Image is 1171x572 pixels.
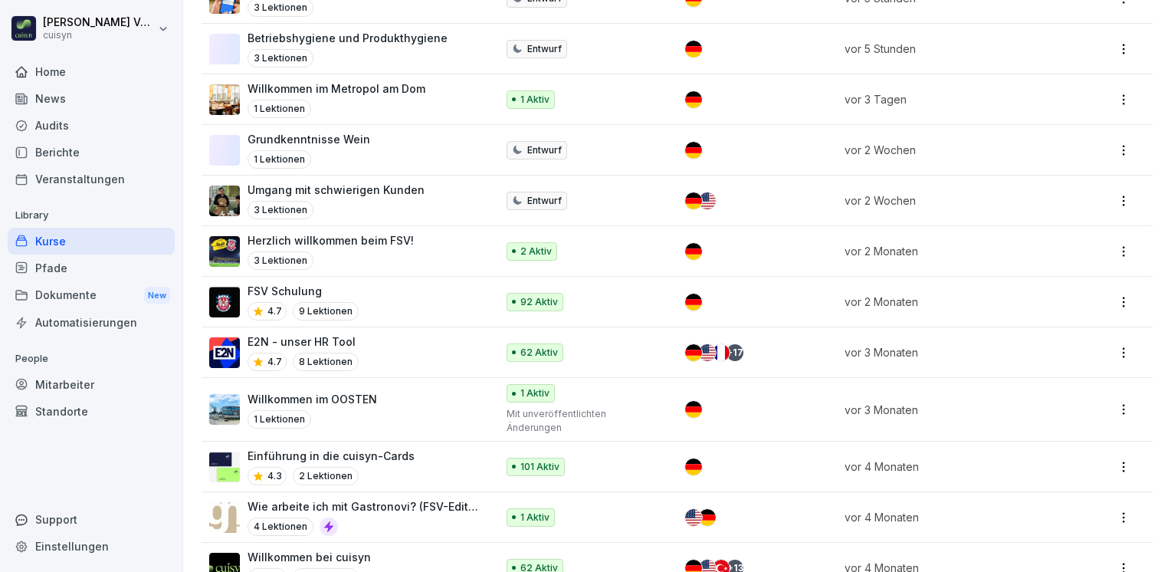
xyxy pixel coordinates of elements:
p: 2 Lektionen [293,467,359,485]
p: vor 2 Wochen [845,142,1055,158]
p: 92 Aktiv [520,295,558,309]
a: Mitarbeiter [8,371,175,398]
p: vor 2 Wochen [845,192,1055,209]
p: Entwurf [527,143,562,157]
p: vor 2 Monaten [845,294,1055,310]
p: 4.7 [267,304,282,318]
a: Berichte [8,139,175,166]
p: 3 Lektionen [248,251,313,270]
a: Einstellungen [8,533,175,560]
p: Grundkenntnisse Wein [248,131,370,147]
p: Wie arbeite ich mit Gastronovi? (FSV-Edition) [248,498,481,514]
p: Herzlich willkommen beim FSV! [248,232,414,248]
p: 8 Lektionen [293,353,359,371]
a: News [8,85,175,112]
a: Standorte [8,398,175,425]
p: FSV Schulung [248,283,359,299]
p: vor 3 Monaten [845,344,1055,360]
a: Pfade [8,255,175,281]
img: ibmq16c03v2u1873hyb2ubud.png [209,186,240,216]
p: 3 Lektionen [248,49,313,67]
a: Audits [8,112,175,139]
p: Willkommen im Metropol am Dom [248,81,425,97]
p: 3 Lektionen [248,201,313,219]
p: 2 Aktiv [520,245,552,258]
div: Dokumente [8,281,175,310]
img: ix1ykoc2zihs2snthutkekki.png [209,394,240,425]
p: 1 Aktiv [520,386,549,400]
p: 1 Lektionen [248,150,311,169]
p: Betriebshygiene und Produkthygiene [248,30,448,46]
img: de.svg [685,91,702,108]
p: Willkommen im OOSTEN [248,391,377,407]
img: c1vosdem0wfozm16sovb39mh.png [209,452,240,482]
a: Home [8,58,175,85]
p: 1 Aktiv [520,511,549,524]
img: de.svg [685,243,702,260]
p: 62 Aktiv [520,346,558,360]
p: vor 2 Monaten [845,243,1055,259]
p: 1 Aktiv [520,93,549,107]
p: Library [8,203,175,228]
img: qetnc47un504ojga6j12dr4n.png [209,502,240,533]
p: 1 Lektionen [248,100,311,118]
p: E2N - unser HR Tool [248,334,359,350]
div: New [144,287,170,304]
img: us.svg [699,192,716,209]
p: Umgang mit schwierigen Kunden [248,182,425,198]
img: de.svg [685,294,702,311]
p: People [8,347,175,371]
img: cw64uprnppv25cwe2ag2tbwy.png [209,287,240,317]
p: vor 5 Stunden [845,41,1055,57]
img: vko4dyk4lnfa1fwbu5ui5jwj.png [209,236,240,267]
p: 1 Lektionen [248,410,311,429]
p: Willkommen bei cuisyn [248,549,371,565]
p: 9 Lektionen [293,302,359,321]
img: fr.svg [713,344,730,361]
img: us.svg [685,509,702,526]
p: 101 Aktiv [520,460,559,474]
p: vor 4 Monaten [845,459,1055,475]
p: Entwurf [527,42,562,56]
p: 4.7 [267,355,282,369]
img: de.svg [685,142,702,159]
p: vor 3 Tagen [845,91,1055,107]
a: Veranstaltungen [8,166,175,192]
img: de.svg [685,344,702,361]
p: vor 4 Monaten [845,509,1055,525]
img: de.svg [685,459,702,475]
img: de.svg [699,509,716,526]
img: q025270qoffclbg98vwiajx6.png [209,337,240,368]
a: Automatisierungen [8,309,175,336]
p: 4.3 [267,469,282,483]
p: Entwurf [527,194,562,208]
a: Kurse [8,228,175,255]
img: de.svg [685,401,702,418]
p: cuisyn [43,30,155,41]
div: Support [8,506,175,533]
img: j5tzse9oztc65uavxh9ek5hz.png [209,84,240,115]
img: de.svg [685,192,702,209]
p: Einführung in die cuisyn-Cards [248,448,415,464]
p: 4 Lektionen [248,518,313,536]
p: [PERSON_NAME] Völsch [43,16,155,29]
a: DokumenteNew [8,281,175,310]
p: Mit unveröffentlichten Änderungen [507,407,659,435]
div: + 17 [727,344,743,361]
img: us.svg [699,344,716,361]
img: de.svg [685,41,702,58]
p: vor 3 Monaten [845,402,1055,418]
